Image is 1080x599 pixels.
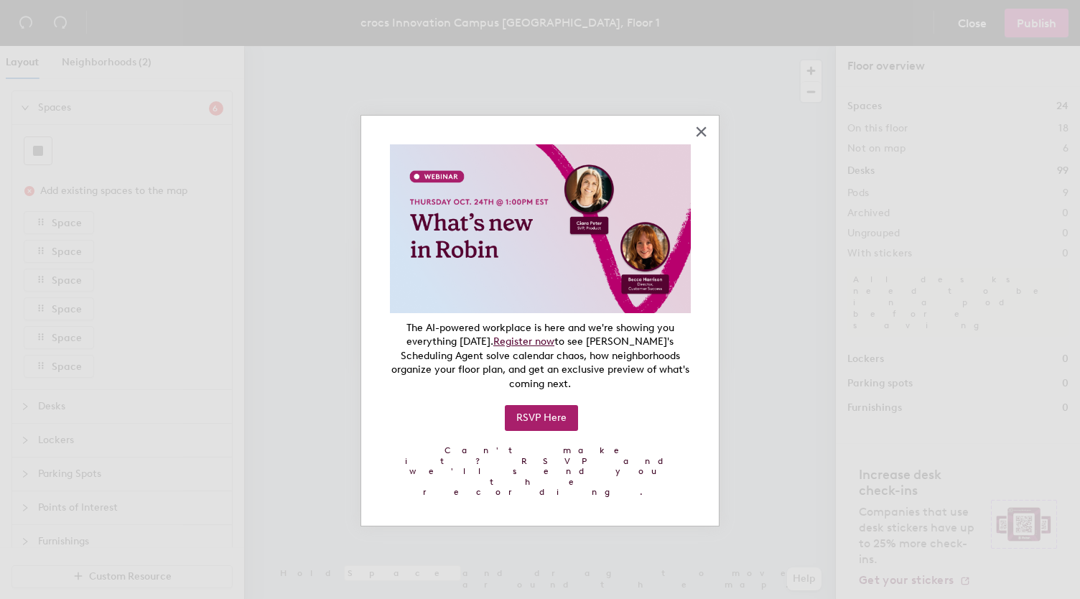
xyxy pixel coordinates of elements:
button: RSVP Here [505,405,578,431]
span: to see [PERSON_NAME]'s Scheduling Agent solve calendar chaos, how neighborhoods organize your flo... [391,335,692,390]
span: The AI-powered workplace is here and we're showing you everything [DATE]. [406,322,677,348]
p: Can't make it? RSVP and we'll send you the recording. [390,445,690,497]
a: Register now [493,335,554,348]
button: Close [694,120,708,143]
